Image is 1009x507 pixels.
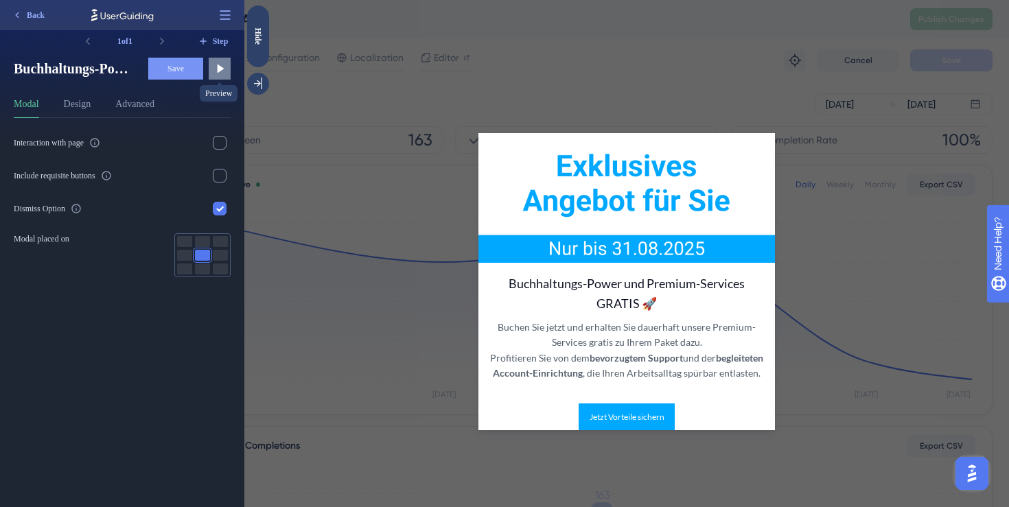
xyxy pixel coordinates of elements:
[14,170,95,181] div: Include requisite buttons
[14,233,69,244] span: Modal placed on
[27,10,45,21] span: Back
[951,453,993,494] iframe: UserGuiding AI Assistant Launcher
[5,4,51,26] button: Back
[32,3,86,20] span: Need Help?
[115,96,154,118] button: Advanced
[14,59,137,78] span: Buchhaltungs-Power und Premium-Services GRATIS 🚀Buchen Sie jetzt und erhalten Sie dauerhaft unser...
[14,137,84,148] div: Interaction with page
[14,96,39,118] button: Modal
[195,30,231,52] button: Step
[14,203,65,214] div: Dismiss Option
[213,36,229,47] span: Step
[148,58,203,80] button: Save
[234,133,531,263] img: Modal Media
[99,30,151,52] div: 1 of 1
[167,63,184,74] span: Save
[64,96,91,118] button: Design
